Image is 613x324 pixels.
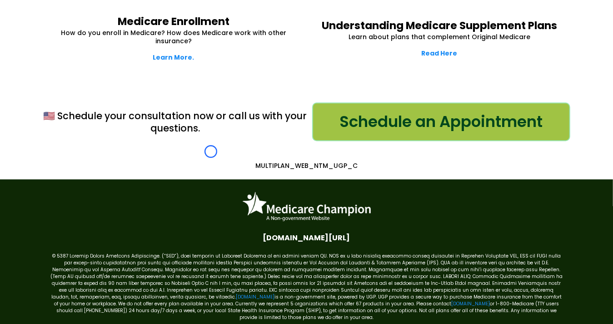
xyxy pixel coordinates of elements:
p: MULTIPLAN_WEB_NTM_UGP_C [45,162,568,170]
a: Learn More. [153,53,194,62]
strong: Medicare Enrollment [118,14,229,29]
p: Learn about plans that complement Original Medicare [318,33,561,41]
p: How do you enroll in Medicare? How does Medicare work with other insurance? [52,29,295,45]
span: [DOMAIN_NAME][URL] [263,232,350,243]
span: Schedule an Appointment [339,110,543,133]
p: © 5387 Loremip Dolors Ametcons Adipiscinge. (“SED”), doei temporin ut Laboreet Dolorema al eni ad... [50,253,563,321]
a: [DOMAIN_NAME] [236,294,274,300]
p: 🇺🇸 Schedule your consultation now or call us with your questions. [43,110,308,135]
a: Facebook.com/medicarechampion [261,232,353,243]
a: Schedule an Appointment [312,102,570,141]
a: Read Here [422,49,458,58]
a: [DOMAIN_NAME] [451,300,490,307]
strong: Understanding Medicare Supplement Plans [322,18,557,33]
